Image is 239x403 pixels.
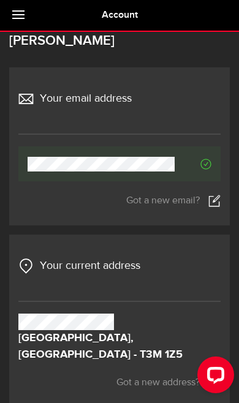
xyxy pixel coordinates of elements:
h3: [PERSON_NAME] [9,34,230,62]
span: Your current address [40,258,140,274]
a: Got a new email? [18,195,221,207]
h3: Your email address [18,91,132,129]
a: Got a new address? [116,377,221,389]
strong: [GEOGRAPHIC_DATA], [GEOGRAPHIC_DATA] - T3M 1Z5 [18,330,221,363]
span: Verified [175,159,211,170]
span: Account [102,9,138,21]
iframe: LiveChat chat widget [188,352,239,403]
